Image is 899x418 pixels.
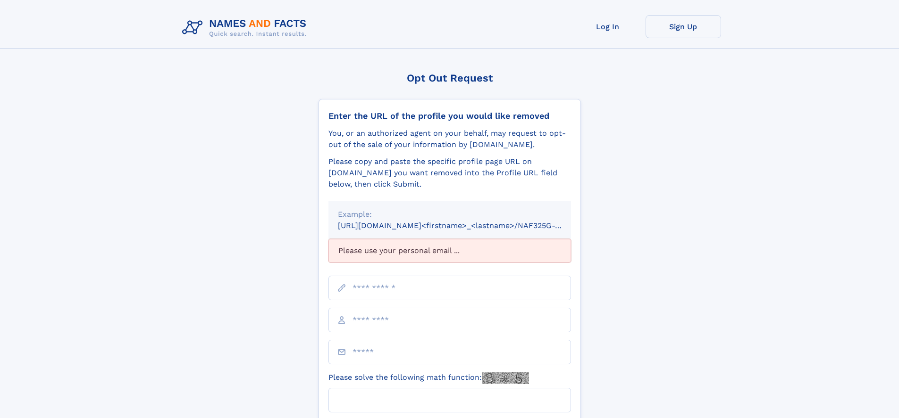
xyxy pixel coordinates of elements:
div: Please copy and paste the specific profile page URL on [DOMAIN_NAME] you want removed into the Pr... [328,156,571,190]
div: Please use your personal email ... [328,239,571,262]
a: Sign Up [646,15,721,38]
img: Logo Names and Facts [178,15,314,41]
div: You, or an authorized agent on your behalf, may request to opt-out of the sale of your informatio... [328,128,571,150]
label: Please solve the following math function: [328,372,529,384]
a: Log In [570,15,646,38]
div: Enter the URL of the profile you would like removed [328,111,571,121]
div: Opt Out Request [319,72,581,84]
div: Example: [338,209,562,220]
small: [URL][DOMAIN_NAME]<firstname>_<lastname>/NAF325G-xxxxxxxx [338,221,589,230]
